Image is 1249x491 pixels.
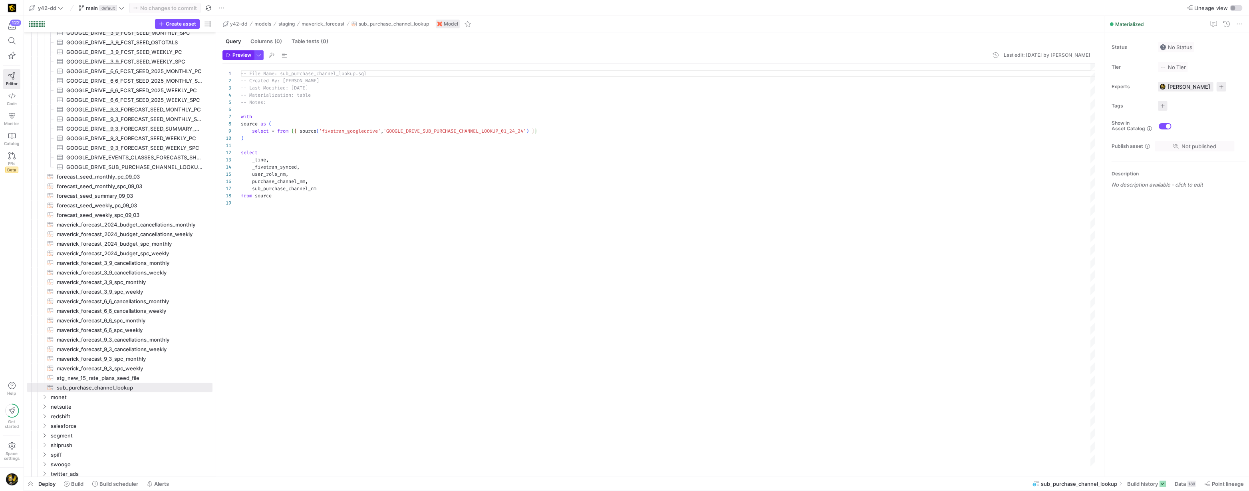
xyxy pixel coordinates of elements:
span: y42-dd [38,5,56,11]
span: twitter_ads [51,469,211,479]
span: Preview [232,52,251,58]
div: Press SPACE to select this row. [27,325,212,335]
div: Press SPACE to select this row. [27,421,212,431]
a: maverick_forecast_9_3_spc_monthly​​​​​​​​​​ [27,354,212,364]
button: maverick_forecast [300,19,347,29]
span: salesforce [51,421,211,431]
span: stg_new_15_rate_plans_seed_file​​​​​​​​​​ [57,374,203,383]
div: Last edit: [DATE] by [PERSON_NAME] [1004,52,1090,58]
div: Press SPACE to select this row. [27,287,212,296]
div: Press SPACE to select this row. [27,201,212,210]
a: GOOGLE_DRIVE__3_9_FCST_SEED_WEEKLY_SPC​​​​​​​​​ [27,57,212,66]
div: Press SPACE to select this row. [27,306,212,316]
span: 'GOOGLE_DRIVE_SUB_PURCHASE_CHANNEL_LOOKUP_01_24_24 [383,128,523,134]
span: GOOGLE_DRIVE_EVENTS_CLASSES_FORECASTS_SHEET_1​​​​​​​​​ [66,153,203,162]
span: maverick_forecast_2024_budget_spc_weekly​​​​​​​​​​ [57,249,203,258]
span: Catalog [4,141,20,146]
a: forecast_seed_weekly_pc_09_03​​​​​​​​​​ [27,201,212,210]
a: Spacesettings [3,439,20,464]
div: Press SPACE to select this row. [27,191,212,201]
div: Press SPACE to select this row. [27,248,212,258]
a: maverick_forecast_6_6_spc_monthly​​​​​​​​​​ [27,316,212,325]
a: GOOGLE_DRIVE__9_3_FORECAST_SEED_MONTHLY_PC​​​​​​​​​ [27,105,212,114]
span: GOOGLE_DRIVE__3_9_FCST_SEED_WEEKLY_SPC​​​​​​​​​ [66,57,203,66]
div: 17 [222,185,231,192]
span: forecast_seed_summary_09_03​​​​​​​​​​ [57,191,203,201]
button: Point lineage [1201,477,1247,491]
div: Press SPACE to select this row. [27,364,212,373]
span: forecast_seed_weekly_pc_09_03​​​​​​​​​​ [57,201,203,210]
span: GOOGLE_DRIVE__6_6_FCST_SEED_2025_MONTHLY_PC​​​​​​​​​ [66,67,203,76]
span: source [241,121,258,127]
div: Press SPACE to select this row. [27,66,212,76]
span: source [255,193,272,199]
a: maverick_forecast_6_6_cancellations_monthly​​​​​​​​​​ [27,296,212,306]
div: Press SPACE to select this row. [27,344,212,354]
a: maverick_forecast_3_9_cancellations_weekly​​​​​​​​​​ [27,268,212,277]
div: 3 [222,84,231,91]
span: _fivetran_synced [252,164,297,170]
div: Press SPACE to select this row. [27,440,212,450]
button: Create asset [155,19,200,29]
div: Press SPACE to select this row. [27,124,212,133]
button: y42-dd [221,19,250,29]
span: GOOGLE_DRIVE_SUB_PURCHASE_CHANNEL_LOOKUP_01_24_24​​​​​​​​​ [66,163,203,172]
div: Press SPACE to select this row. [27,296,212,306]
p: Description [1112,171,1246,177]
a: GOOGLE_DRIVE__6_6_FCST_SEED_2025_WEEKLY_PC​​​​​​​​​ [27,85,212,95]
span: , [381,128,383,134]
span: Point lineage [1212,481,1244,487]
a: forecast_seed_monthly_pc_09_03​​​​​​​​​​ [27,172,212,181]
button: Help [3,378,20,399]
div: Press SPACE to select this row. [27,220,212,229]
div: 15 [222,171,231,178]
span: GOOGLE_DRIVE__6_6_FCST_SEED_2025_MONTHLY_SPC​​​​​​​​​ [66,76,203,85]
span: forecast_seed_monthly_spc_09_03​​​​​​​​​​ [57,182,203,191]
span: maverick_forecast_6_6_cancellations_monthly​​​​​​​​​​ [57,297,203,306]
span: ( [269,121,272,127]
div: Press SPACE to select this row. [27,172,212,181]
div: Press SPACE to select this row. [27,469,212,479]
div: Press SPACE to select this row. [27,316,212,325]
span: maverick_forecast [302,21,345,27]
span: default [99,5,117,11]
span: sub_purchase_channel_lookup [1041,481,1118,487]
div: 5 [222,99,231,106]
span: GOOGLE_DRIVE__3_9_FCST_SEED_MONTHLY_SPC​​​​​​​​​ [66,28,203,38]
span: maverick_forecast_3_9_spc_monthly​​​​​​​​​​ [57,278,203,287]
div: Press SPACE to select this row. [27,28,212,38]
a: maverick_forecast_6_6_cancellations_weekly​​​​​​​​​​ [27,306,212,316]
a: Catalog [3,129,20,149]
a: maverick_forecast_2024_budget_cancellations_monthly​​​​​​​​​​ [27,220,212,229]
span: , [286,171,288,177]
span: Publish asset [1112,143,1143,149]
span: select [252,128,269,134]
div: Press SPACE to select this row. [27,373,212,383]
a: GOOGLE_DRIVE__3_9_FCST_SEED_OSTOTALS​​​​​​​​​ [27,38,212,47]
span: maverick_forecast_2024_budget_spc_monthly​​​​​​​​​​ [57,239,203,248]
div: 13 [222,156,231,163]
span: maverick_forecast_3_9_cancellations_weekly​​​​​​​​​​ [57,268,203,277]
div: Press SPACE to select this row. [27,162,212,172]
span: Table tests [292,39,328,44]
div: 1 [222,70,231,77]
span: Create asset [166,21,196,27]
div: 122 [10,20,21,26]
a: maverick_forecast_2024_budget_spc_monthly​​​​​​​​​​ [27,239,212,248]
span: Query [226,39,241,44]
div: 2 [222,77,231,84]
div: Press SPACE to select this row. [27,431,212,440]
span: [PERSON_NAME] [1168,83,1210,90]
span: maverick_forecast_6_6_cancellations_weekly​​​​​​​​​​ [57,306,203,316]
span: PRs [8,161,16,166]
a: https://storage.googleapis.com/y42-prod-data-exchange/images/uAsz27BndGEK0hZWDFeOjoxA7jCwgK9jE472... [3,1,20,15]
span: source [300,128,316,134]
span: with [241,113,252,120]
span: (0) [274,39,282,44]
span: Materialized [1115,21,1144,27]
a: GOOGLE_DRIVE__6_6_FCST_SEED_2025_WEEKLY_SPC​​​​​​​​​ [27,95,212,105]
span: sub_purchase_channel_lookup [359,21,429,27]
span: { [291,128,294,134]
span: GOOGLE_DRIVE__9_3_FORECAST_SEED_WEEKLY_SPC​​​​​​​​​ [66,143,203,153]
div: 8 [222,120,231,127]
